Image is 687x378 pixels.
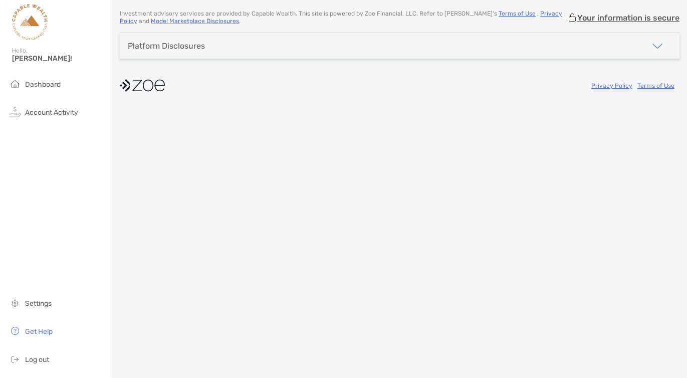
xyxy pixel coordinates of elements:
[9,353,21,365] img: logout icon
[128,41,205,51] div: Platform Disclosures
[151,18,239,25] a: Model Marketplace Disclosures
[120,10,562,25] a: Privacy Policy
[25,108,78,117] span: Account Activity
[25,299,52,308] span: Settings
[9,106,21,118] img: activity icon
[651,40,663,52] img: icon arrow
[499,10,536,17] a: Terms of Use
[120,74,165,97] img: company logo
[12,4,48,40] img: Zoe Logo
[591,82,632,89] a: Privacy Policy
[9,325,21,337] img: get-help icon
[120,10,567,25] p: Investment advisory services are provided by Capable Wealth . This site is powered by Zoe Financi...
[9,297,21,309] img: settings icon
[637,82,674,89] a: Terms of Use
[12,54,106,63] span: [PERSON_NAME]!
[25,80,61,89] span: Dashboard
[25,355,49,364] span: Log out
[577,13,679,23] p: Your information is secure
[25,327,53,336] span: Get Help
[9,78,21,90] img: household icon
